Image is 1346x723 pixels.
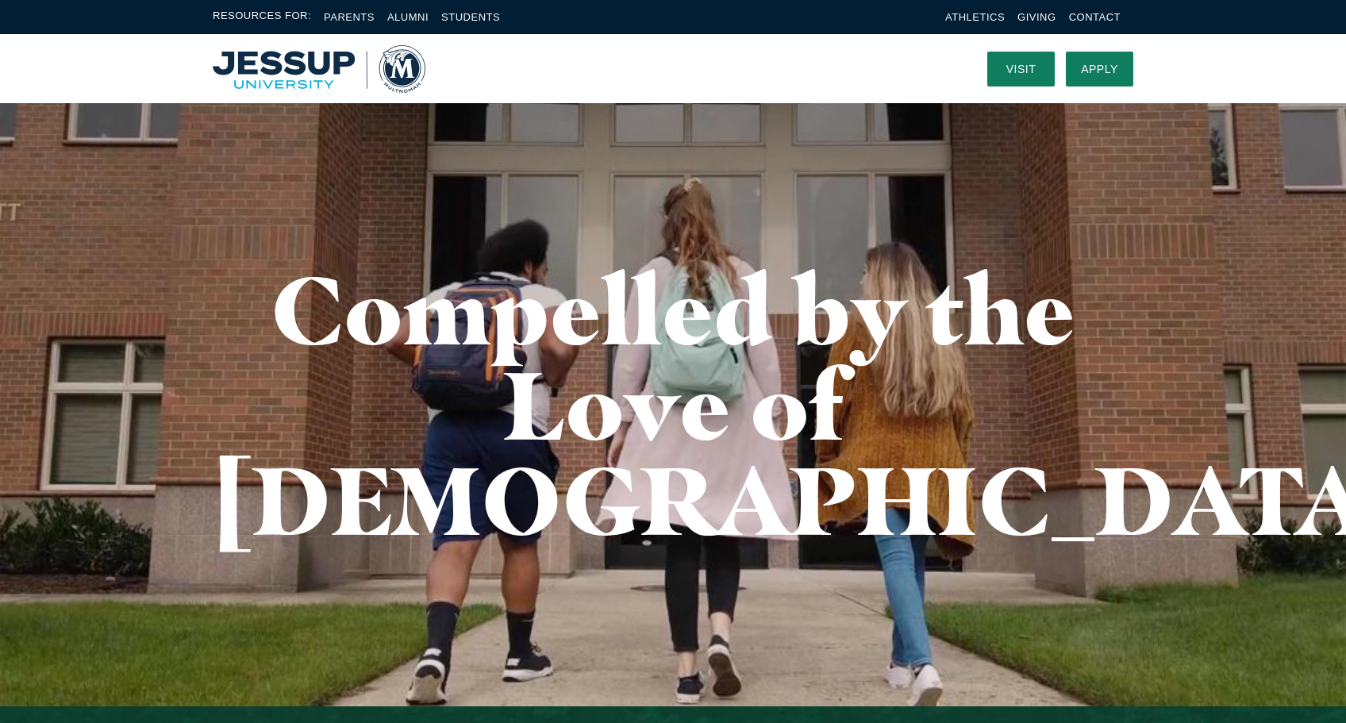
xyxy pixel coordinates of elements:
[213,45,425,93] a: Home
[945,11,1005,23] a: Athletics
[324,11,375,23] a: Parents
[213,262,1133,548] h1: Compelled by the Love of [DEMOGRAPHIC_DATA]
[213,45,425,93] img: Multnomah University Logo
[213,8,311,26] span: Resources For:
[387,11,429,23] a: Alumni
[1069,11,1121,23] a: Contact
[441,11,500,23] a: Students
[1017,11,1056,23] a: Giving
[987,52,1055,87] a: Visit
[1066,52,1133,87] a: Apply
